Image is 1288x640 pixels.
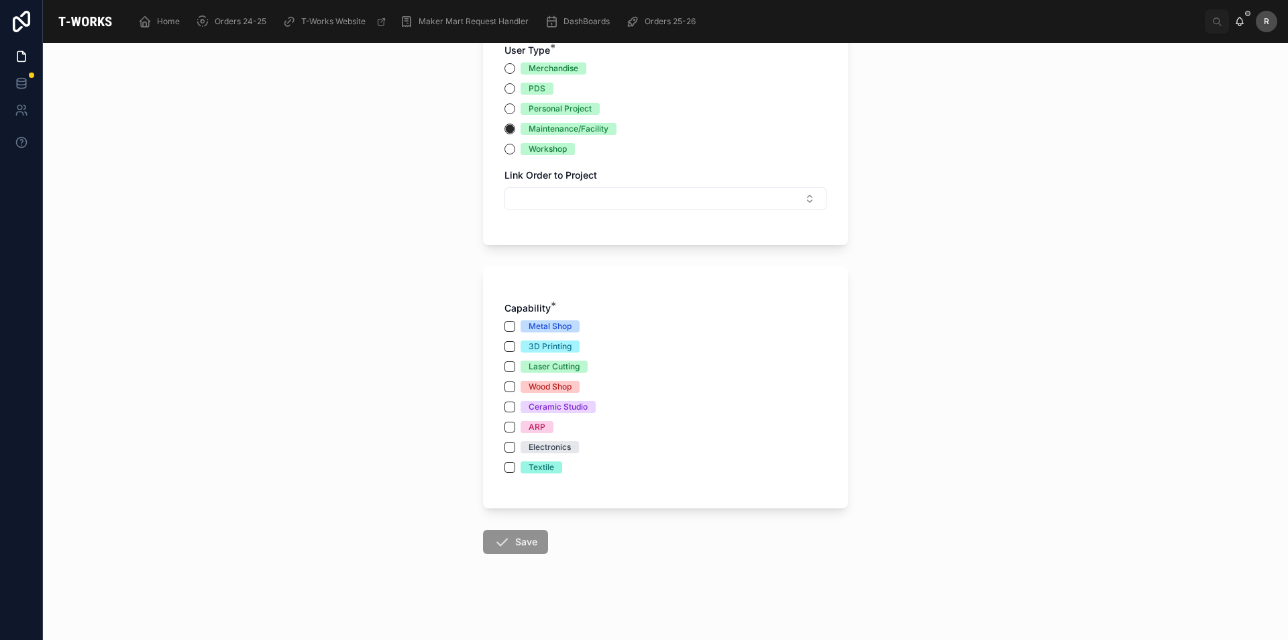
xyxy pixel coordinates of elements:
[529,461,554,473] div: Textile
[529,361,580,373] div: Laser Cutting
[504,187,826,210] button: Select Button
[563,16,610,27] span: DashBoards
[301,16,366,27] span: T-Works Website
[504,169,597,181] span: Link Order to Project
[529,421,545,433] div: ARP
[645,16,696,27] span: Orders 25-26
[127,7,1205,36] div: scrollable content
[1264,16,1269,27] span: R
[396,9,538,34] a: Maker Mart Request Handler
[504,44,550,56] span: User Type
[157,16,180,27] span: Home
[529,320,572,332] div: Metal Shop
[529,83,545,95] div: PDS
[504,302,551,314] span: Capability
[541,9,619,34] a: DashBoards
[529,143,567,155] div: Workshop
[419,16,529,27] span: Maker Mart Request Handler
[529,123,608,135] div: Maintenance/Facility
[529,381,572,393] div: Wood Shop
[134,9,189,34] a: Home
[529,103,592,115] div: Personal Project
[622,9,705,34] a: Orders 25-26
[529,62,578,75] div: Merchandise
[192,9,276,34] a: Orders 24-25
[215,16,266,27] span: Orders 24-25
[529,441,571,453] div: Electronics
[529,340,572,353] div: 3D Printing
[54,11,117,32] img: App logo
[278,9,393,34] a: T-Works Website
[529,401,588,413] div: Ceramic Studio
